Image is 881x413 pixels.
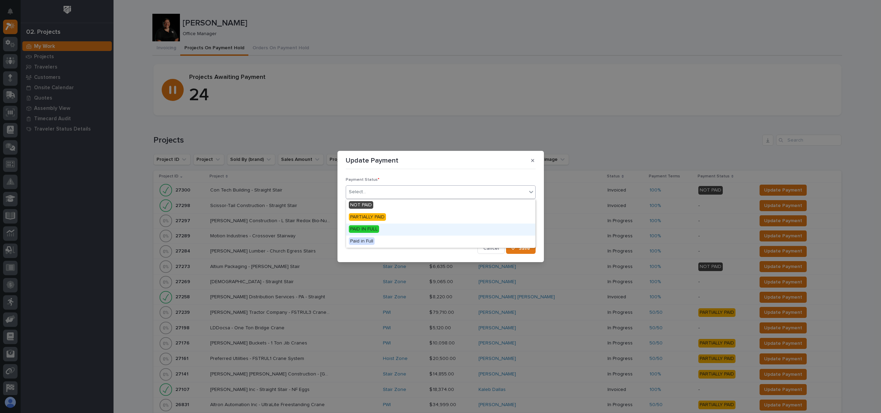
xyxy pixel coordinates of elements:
[349,213,386,221] span: PARTIALLY PAID
[346,236,535,248] div: Paid in Full
[519,245,530,251] span: Save
[346,156,398,165] p: Update Payment
[477,243,505,254] button: Cancel
[349,188,366,196] div: Select...
[349,237,375,245] span: Paid in Full
[346,199,535,211] div: NOT PAID
[483,245,499,251] span: Cancel
[346,224,535,236] div: PAID IN FULL
[506,243,535,254] button: Save
[349,225,379,233] span: PAID IN FULL
[346,178,379,182] span: Payment Status
[349,201,373,209] span: NOT PAID
[346,211,535,224] div: PARTIALLY PAID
